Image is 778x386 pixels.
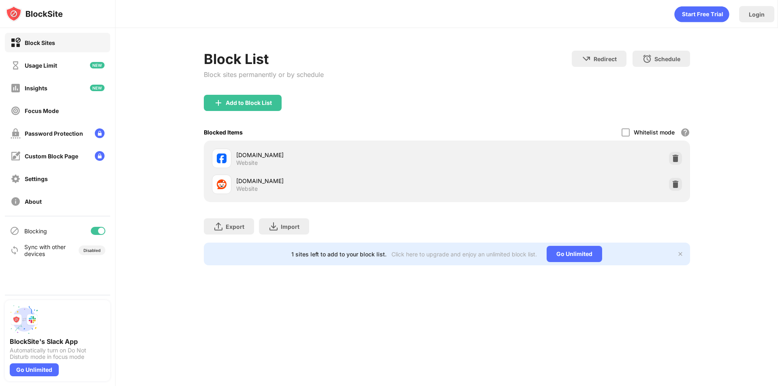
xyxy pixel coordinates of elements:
img: sync-icon.svg [10,245,19,255]
img: time-usage-off.svg [11,60,21,70]
div: Go Unlimited [547,246,602,262]
div: Blocked Items [204,129,243,136]
div: Block sites permanently or by schedule [204,70,324,79]
div: 1 sites left to add to your block list. [291,251,387,258]
div: Click here to upgrade and enjoy an unlimited block list. [391,251,537,258]
img: favicons [217,154,227,163]
img: settings-off.svg [11,174,21,184]
img: about-off.svg [11,196,21,207]
div: Schedule [654,55,680,62]
img: block-on.svg [11,38,21,48]
div: Blocking [24,228,47,235]
img: push-slack.svg [10,305,39,334]
div: Export [226,223,244,230]
div: animation [674,6,729,22]
img: customize-block-page-off.svg [11,151,21,161]
img: logo-blocksite.svg [6,6,63,22]
div: Whitelist mode [634,129,675,136]
img: blocking-icon.svg [10,226,19,236]
div: Custom Block Page [25,153,78,160]
div: Redirect [594,55,617,62]
img: insights-off.svg [11,83,21,93]
div: Website [236,185,258,192]
img: lock-menu.svg [95,151,105,161]
div: BlockSite's Slack App [10,337,105,345]
div: Website [236,159,258,166]
img: lock-menu.svg [95,128,105,138]
div: Automatically turn on Do Not Disturb mode in focus mode [10,347,105,360]
img: x-button.svg [677,251,684,257]
div: Insights [25,85,47,92]
div: [DOMAIN_NAME] [236,177,447,185]
div: About [25,198,42,205]
img: new-icon.svg [90,62,105,68]
div: Import [281,223,299,230]
div: Go Unlimited [10,363,59,376]
img: favicons [217,179,227,189]
div: Focus Mode [25,107,59,114]
div: [DOMAIN_NAME] [236,151,447,159]
div: Block Sites [25,39,55,46]
div: Add to Block List [226,100,272,106]
div: Sync with other devices [24,243,66,257]
img: password-protection-off.svg [11,128,21,139]
div: Usage Limit [25,62,57,69]
img: new-icon.svg [90,85,105,91]
div: Password Protection [25,130,83,137]
div: Disabled [83,248,100,253]
div: Login [749,11,765,18]
img: focus-off.svg [11,106,21,116]
div: Settings [25,175,48,182]
div: Block List [204,51,324,67]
